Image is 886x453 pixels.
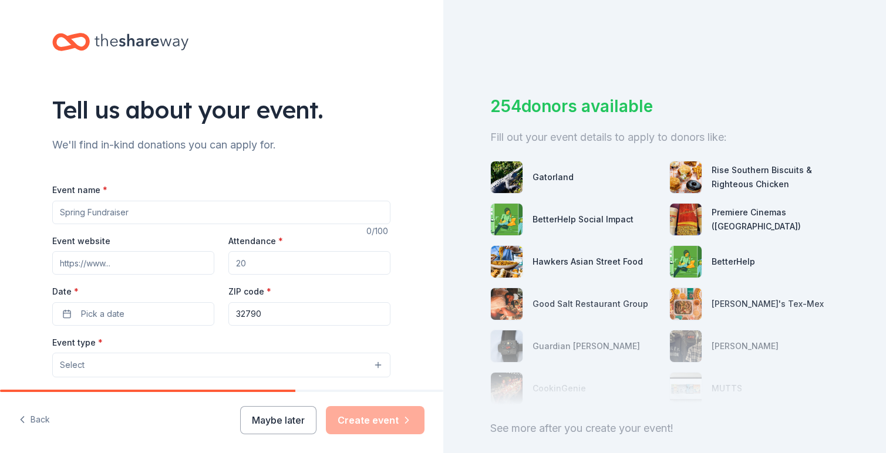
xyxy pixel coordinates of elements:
img: photo for BetterHelp Social Impact [491,204,523,235]
label: Event website [52,235,110,247]
input: 20 [228,251,390,275]
label: Attendance [228,235,283,247]
div: Tell us about your event. [52,93,390,126]
div: BetterHelp [712,255,755,269]
div: 254 donors available [490,94,840,119]
img: photo for Rise Southern Biscuits & Righteous Chicken [670,161,702,193]
button: Back [19,408,50,432]
button: Pick a date [52,302,214,326]
div: Rise Southern Biscuits & Righteous Chicken [712,163,839,191]
label: Event name [52,184,107,196]
span: Select [60,358,85,372]
div: 0 /100 [366,224,390,238]
img: photo for BetterHelp [670,246,702,278]
div: See more after you create your event! [490,419,840,438]
div: Hawkers Asian Street Food [533,255,643,269]
input: Spring Fundraiser [52,201,390,224]
img: photo for Hawkers Asian Street Food [491,246,523,278]
div: We'll find in-kind donations you can apply for. [52,136,390,154]
label: Event type [52,337,103,349]
label: Date [52,286,214,298]
img: photo for Premiere Cinemas (Orlando) [670,204,702,235]
div: Premiere Cinemas ([GEOGRAPHIC_DATA]) [712,205,839,234]
input: https://www... [52,251,214,275]
div: Fill out your event details to apply to donors like: [490,128,840,147]
button: Select [52,353,390,377]
label: Demographic [52,388,107,400]
span: Pick a date [81,307,124,321]
label: ZIP code [228,286,271,298]
div: BetterHelp Social Impact [533,212,634,226]
img: photo for Gatorland [491,161,523,193]
input: 12345 (U.S. only) [228,302,390,326]
button: Maybe later [240,406,316,434]
div: Gatorland [533,170,574,184]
